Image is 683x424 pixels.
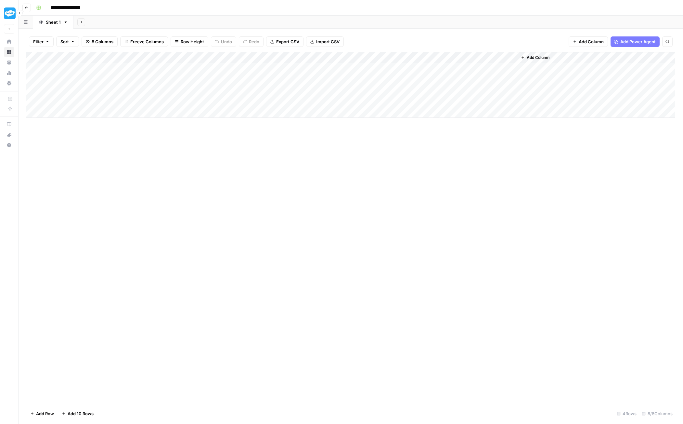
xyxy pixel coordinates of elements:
[4,5,14,21] button: Workspace: Twinkl
[4,130,14,140] button: What's new?
[614,408,639,419] div: 4 Rows
[620,38,656,45] span: Add Power Agent
[120,36,168,47] button: Freeze Columns
[4,68,14,78] a: Usage
[4,36,14,47] a: Home
[4,130,14,140] div: What's new?
[29,36,54,47] button: Filter
[639,408,675,419] div: 8/8 Columns
[249,38,259,45] span: Redo
[46,19,61,25] div: Sheet 1
[56,36,79,47] button: Sort
[4,57,14,68] a: Your Data
[527,55,549,61] span: Add Column
[239,36,264,47] button: Redo
[4,78,14,89] a: Settings
[518,53,552,62] button: Add Column
[579,38,604,45] span: Add Column
[316,38,340,45] span: Import CSV
[221,38,232,45] span: Undo
[58,408,97,419] button: Add 10 Rows
[92,38,113,45] span: 8 Columns
[4,119,14,130] a: AirOps Academy
[569,36,608,47] button: Add Column
[611,36,660,47] button: Add Power Agent
[4,140,14,150] button: Help + Support
[171,36,208,47] button: Row Height
[181,38,204,45] span: Row Height
[33,16,73,29] a: Sheet 1
[211,36,236,47] button: Undo
[33,38,44,45] span: Filter
[4,47,14,57] a: Browse
[60,38,69,45] span: Sort
[82,36,118,47] button: 8 Columns
[266,36,303,47] button: Export CSV
[36,410,54,417] span: Add Row
[130,38,164,45] span: Freeze Columns
[68,410,94,417] span: Add 10 Rows
[26,408,58,419] button: Add Row
[4,7,16,19] img: Twinkl Logo
[306,36,344,47] button: Import CSV
[276,38,299,45] span: Export CSV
